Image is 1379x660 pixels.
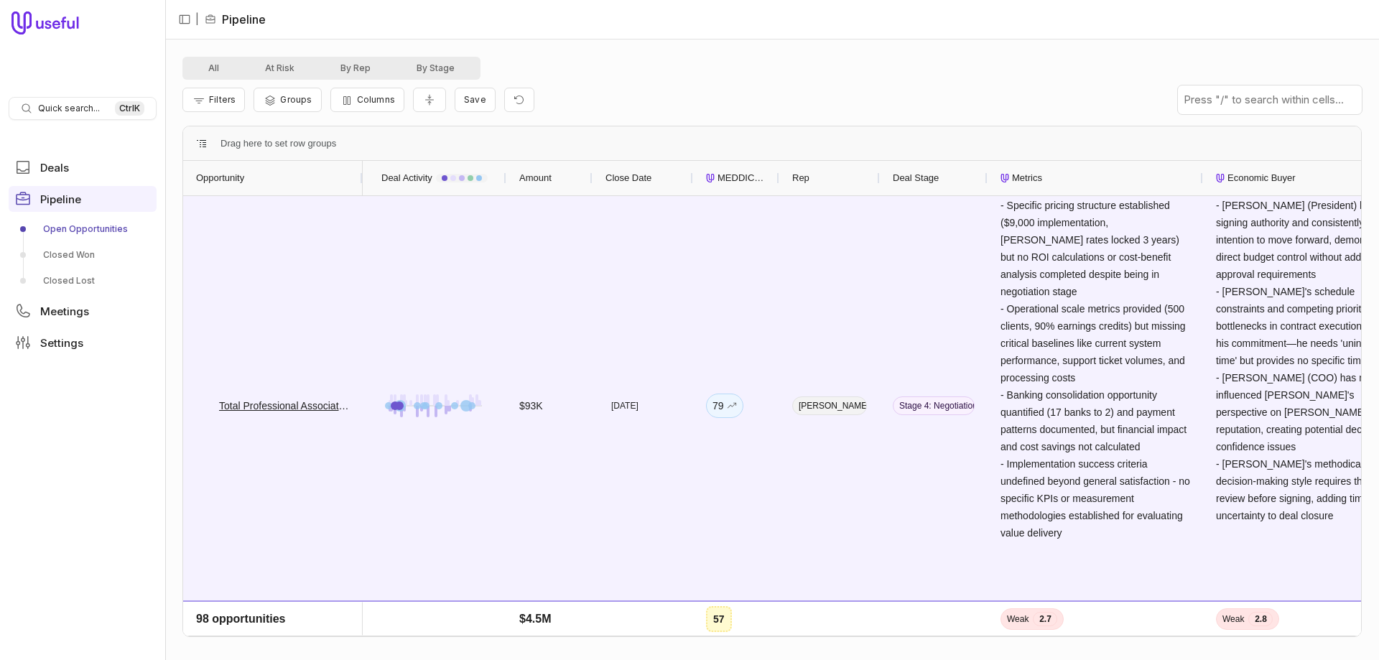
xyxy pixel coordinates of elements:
div: MEDDICC Score [706,161,766,195]
span: Deal Stage [893,169,939,187]
span: Settings [40,338,83,348]
span: Deal Activity [381,169,432,187]
span: Stage 4: Negotiation [893,396,975,415]
button: Group Pipeline [254,88,321,112]
a: Deals [9,154,157,180]
span: Stage 4: Negotiation [893,624,975,643]
span: MEDDICC Score [718,169,766,187]
a: Closed Won [9,243,157,266]
span: Meetings [40,306,89,317]
span: Amount [519,169,552,187]
button: Create a new saved view [455,88,496,112]
span: No change [727,625,737,642]
button: By Rep [317,60,394,77]
time: [DATE] [611,400,639,412]
div: Metrics [1000,161,1190,195]
button: Collapse sidebar [174,9,195,30]
li: Pipeline [205,11,266,28]
a: Pipeline [9,186,157,212]
span: Save [464,94,486,105]
span: Economic Buyer [1227,169,1296,187]
span: Deals [40,162,69,173]
span: Pipeline [40,194,81,205]
span: - Specific pricing structure established ($9,000 implementation, [PERSON_NAME] rates locked 3 yea... [1000,200,1193,539]
div: Pipeline submenu [9,218,157,292]
span: [PERSON_NAME] [792,396,867,415]
a: LINK Property Management - New Deal [219,625,350,642]
div: Row Groups [220,135,336,152]
span: Close Date [605,169,651,187]
span: Filters [209,94,236,105]
button: All [185,60,242,77]
button: Filter Pipeline [182,88,245,112]
div: $45K [519,625,543,642]
span: Opportunity [196,169,244,187]
a: Closed Lost [9,269,157,292]
span: 4.0 [1036,626,1061,641]
a: Open Opportunities [9,218,157,241]
a: Settings [9,330,157,355]
kbd: Ctrl K [115,101,144,116]
button: At Risk [242,60,317,77]
span: [PERSON_NAME] [792,624,867,643]
a: Total Professional Association Management - New Deal [219,397,350,414]
div: 79 [712,397,737,414]
span: Metrics [1012,169,1042,187]
a: Meetings [9,298,157,324]
span: Drag here to set row groups [220,135,336,152]
button: Columns [330,88,404,112]
div: 76 [712,625,737,642]
button: Collapse all rows [413,88,446,113]
button: By Stage [394,60,478,77]
span: Groups [280,94,312,105]
span: Strong [1007,628,1032,639]
div: $93K [519,397,543,414]
time: [DATE] [611,628,639,639]
span: Quick search... [38,103,100,114]
span: 4.0 [1252,626,1276,641]
span: | [195,11,199,28]
span: Columns [357,94,395,105]
span: Strong [1222,628,1248,639]
button: Reset view [504,88,534,113]
span: Rep [792,169,809,187]
input: Press "/" to search within cells... [1178,85,1362,114]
